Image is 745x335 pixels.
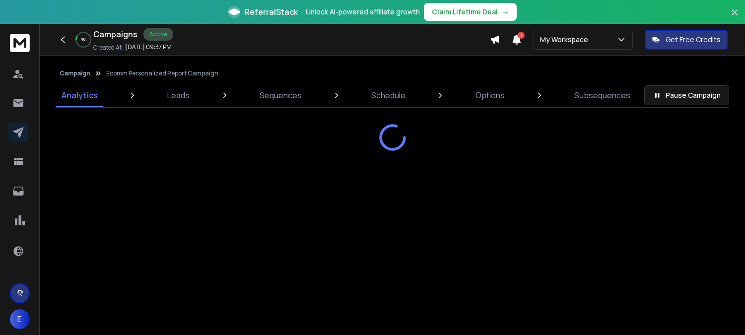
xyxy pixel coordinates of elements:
[371,89,406,101] p: Schedule
[10,309,30,329] button: E
[470,83,511,107] a: Options
[645,30,728,50] button: Get Free Credits
[260,89,302,101] p: Sequences
[93,44,123,52] p: Created At:
[424,3,517,21] button: Claim Lifetime Deal→
[568,83,636,107] a: Subsequences
[93,28,137,40] h1: Campaigns
[125,43,172,51] p: [DATE] 09:37 PM
[365,83,411,107] a: Schedule
[161,83,196,107] a: Leads
[143,28,173,41] div: Active
[106,69,218,77] p: Ecomm Personalized Report Campaign
[540,35,592,45] p: My Workspace
[81,37,86,43] p: 9 %
[254,83,308,107] a: Sequences
[574,89,630,101] p: Subsequences
[56,83,104,107] a: Analytics
[728,6,741,30] button: Close banner
[644,85,729,105] button: Pause Campaign
[475,89,505,101] p: Options
[62,89,98,101] p: Analytics
[60,69,90,77] button: Campaign
[306,7,420,17] p: Unlock AI-powered affiliate growth
[167,89,190,101] p: Leads
[666,35,721,45] p: Get Free Credits
[244,6,298,18] span: ReferralStack
[518,32,525,39] span: 1
[502,7,509,17] span: →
